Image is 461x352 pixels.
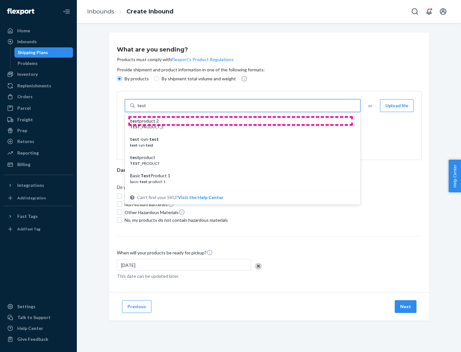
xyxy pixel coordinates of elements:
em: test [130,118,139,124]
a: Prep [4,125,73,136]
a: Parcel [4,103,73,113]
input: By shipment total volume and weight [154,76,159,81]
a: Replenishments [4,81,73,91]
div: _PRODUCT_2 [130,124,350,130]
div: Give Feedback [17,336,48,342]
a: Help Center [4,323,73,333]
div: Basic Product 1 [130,172,350,179]
em: test [130,136,139,142]
a: Home [4,26,73,36]
a: Add Integration [4,193,73,203]
a: Billing [4,159,73,170]
span: Other Hazardous Materials [125,209,228,216]
div: Inventory [17,71,38,77]
p: This date can be updated later. [117,273,265,279]
a: Shipping Plans [14,47,73,58]
div: Fast Tags [17,213,38,220]
a: Reporting [4,148,73,158]
div: Billing [17,161,30,168]
p: Provide shipment and product information in one of the following formats: [117,67,422,73]
a: Add Fast Tag [4,224,73,234]
div: Help Center [17,325,43,332]
input: No, my products do not contain hazardous materials [117,218,122,223]
input: testproduct 2TEST_PRODUCT_2test-syn-testtest-syn-testtestproductTEST_PRODUCTBasicTestProduct 1bas... [137,102,146,109]
div: Orders [17,93,33,100]
a: Inventory [4,69,73,79]
div: Talk to Support [17,314,51,321]
a: Inbounds [87,8,114,15]
em: TEST [130,124,140,129]
a: Settings [4,301,73,312]
button: Open account menu [437,5,449,18]
span: Can't find your SKU? [137,194,223,201]
span: No, my products do not contain hazardous materials [125,217,228,223]
button: Open Search Box [408,5,421,18]
div: Prep [17,127,27,134]
em: test [146,143,153,148]
div: Shipping Plans [18,49,48,56]
button: Upload file [380,99,414,112]
div: [DATE] [117,259,251,271]
button: Open notifications [423,5,435,18]
div: Add Fast Tag [17,226,40,232]
div: basic- -product-1 [130,179,350,184]
div: _PRODUCT [130,161,350,166]
em: TEST [130,161,140,166]
button: Previous [122,300,151,313]
a: Inbounds [4,36,73,47]
div: Add Integration [17,195,46,201]
div: Returns [17,138,34,145]
div: Problems [18,60,38,67]
button: Integrations [4,180,73,190]
button: Flexport's Product Regulations [172,56,234,63]
em: Test [141,173,150,178]
div: Integrations [17,182,44,188]
img: Flexport logo [7,8,34,15]
input: Other Hazardous Materials [117,210,122,215]
em: test [140,179,147,184]
a: Orders [4,92,73,102]
h3: What are you sending? [117,45,188,54]
ol: breadcrumbs [82,2,179,21]
div: Dangerous Goods [117,166,422,174]
a: Talk to Support [4,312,73,323]
em: test [130,143,137,148]
div: Reporting [17,150,39,156]
span: Do your products contain any of the following? [117,184,210,193]
span: When will your products be ready for pickup? [117,249,213,259]
p: By shipment total volume and weight [162,76,236,82]
div: Settings [17,303,36,310]
p: Products must comply with [117,56,234,63]
button: Help Center [449,160,461,192]
button: Fast Tags [4,211,73,221]
em: test [150,136,159,142]
div: Replenishments [17,83,51,89]
span: Non-lithium Batteries [125,201,228,208]
div: -syn- [130,142,350,148]
p: By products [125,76,149,82]
div: Parcel [17,105,31,111]
input: Non-lithium Batteries [117,202,122,207]
a: Returns [4,136,73,147]
div: Home [17,28,30,34]
div: Inbounds [17,38,37,45]
input: Lithium Batteries [117,194,122,199]
button: Give Feedback [4,334,73,344]
div: Freight [17,116,33,123]
span: Lithium Batteries [125,193,228,200]
button: Next [395,300,417,313]
a: Create Inbound [126,8,174,15]
em: test [130,155,139,160]
div: product 2 [130,118,350,124]
a: Freight [4,115,73,125]
input: By products [117,76,122,81]
div: -syn- [130,136,350,142]
a: Problems [14,58,73,68]
button: Close Navigation [60,5,73,18]
button: testproduct 2TEST_PRODUCT_2test-syn-testtest-syn-testtestproductTEST_PRODUCTBasicTestProduct 1bas... [178,194,223,201]
span: or [368,102,372,109]
div: product [130,154,350,161]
